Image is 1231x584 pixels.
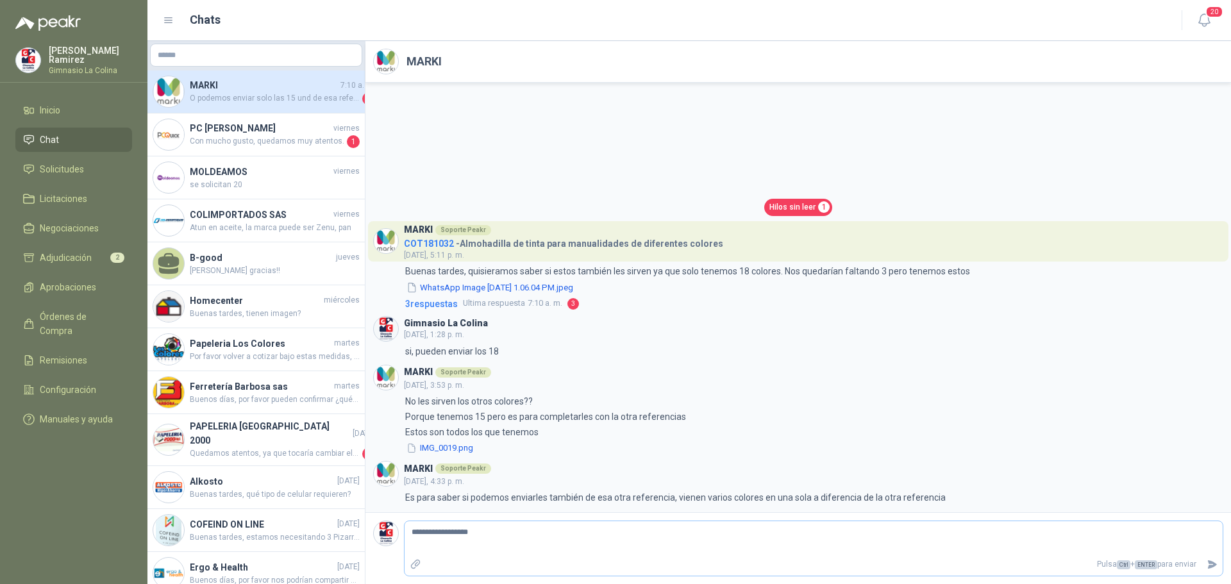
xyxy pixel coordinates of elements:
p: Pulsa + para enviar [426,553,1202,576]
img: Company Logo [16,48,40,72]
span: [DATE] [337,561,360,573]
span: [DATE], 1:28 p. m. [404,330,464,339]
button: 20 [1193,9,1216,32]
a: Company LogoPAPELERIA [GEOGRAPHIC_DATA] 2000[DATE]Quedamos atentos, ya que tocaría cambiar el pre... [147,414,365,466]
h4: MOLDEAMOS [190,165,331,179]
h4: Alkosto [190,474,335,488]
a: Company LogoMOLDEAMOSviernesse solicitan 20 [147,156,365,199]
h3: MARKI [404,465,433,472]
span: viernes [333,208,360,221]
a: Chat [15,128,132,152]
span: 3 respuesta s [405,297,458,311]
a: Company LogoPC [PERSON_NAME]viernesCon mucho gusto, quedamos muy atentos.1 [147,113,365,156]
span: viernes [333,165,360,178]
div: Soporte Peakr [435,225,491,235]
img: Company Logo [374,49,398,74]
img: Company Logo [374,521,398,546]
label: Adjuntar archivos [405,553,426,576]
span: Por favor volver a cotizar bajo estas medidas, gracias. [190,351,360,363]
a: Company LogoMARKI7:10 a. m.O podemos enviar solo las 15 und de esa referencia3 [147,71,365,113]
span: [DATE], 5:11 p. m. [404,251,464,260]
span: [DATE] [337,518,360,530]
h4: B-good [190,251,333,265]
span: Solicitudes [40,162,84,176]
span: Buenos días, por favor pueden confirmar ¿qué medida y qué tipo de perno necesitan? [190,394,360,406]
span: 3 [362,92,375,105]
a: Remisiones [15,348,132,372]
a: Company LogoFerretería Barbosa sasmartesBuenos días, por favor pueden confirmar ¿qué medida y qué... [147,371,365,414]
span: [DATE] [353,428,375,440]
span: Buenas tardes, estamos necesitando 3 Pizarras móvil magnética de doble cara VIZ-PRO, marco y sopo... [190,531,360,544]
img: Company Logo [153,291,184,322]
img: Company Logo [153,205,184,236]
h3: MARKI [404,369,433,376]
span: Remisiones [40,353,87,367]
a: Company LogoHomecentermiércolesBuenas tardes, tienen imagen? [147,285,365,328]
h1: Chats [190,11,221,29]
p: Es para saber si podemos enviarles también de esa otra referencia, vienen varios colores en una s... [405,490,946,505]
p: si, pueden enviar los 18 [405,344,499,358]
img: Logo peakr [15,15,81,31]
span: Ultima respuesta [463,297,525,310]
a: Solicitudes [15,157,132,181]
img: Company Logo [374,462,398,486]
img: Company Logo [374,365,398,390]
span: Atun en aceite, la marca puede ser Zenu, pan [190,222,360,234]
span: se solicitan 20 [190,179,360,191]
img: Company Logo [374,317,398,341]
img: Company Logo [153,377,184,408]
img: Company Logo [153,424,184,455]
button: IMG_0019.png [405,442,474,455]
a: Negociaciones [15,216,132,240]
span: Adjudicación [40,251,92,265]
span: Buenas tardes, tienen imagen? [190,308,360,320]
div: Soporte Peakr [435,367,491,378]
span: Licitaciones [40,192,87,206]
h4: - Almohadilla de tinta para manualidades de diferentes colores [404,235,723,247]
h4: COLIMPORTADOS SAS [190,208,331,222]
a: Licitaciones [15,187,132,211]
span: Hilos sin leer [769,201,816,213]
img: Company Logo [153,162,184,193]
img: Company Logo [153,515,184,546]
h4: Ergo & Health [190,560,335,574]
h4: PC [PERSON_NAME] [190,121,331,135]
p: Estos son todos los que tenemos [405,425,539,439]
h3: Gimnasio La Colina [404,320,488,327]
span: martes [334,380,360,392]
h4: MARKI [190,78,338,92]
span: 2 [362,447,375,460]
span: 7:10 a. m. [340,79,375,92]
a: Company LogoCOFEIND ON LINE[DATE]Buenas tardes, estamos necesitando 3 Pizarras móvil magnética de... [147,509,365,552]
h3: MARKI [404,226,433,233]
a: 3respuestasUltima respuesta7:10 a. m.3 [403,297,1223,311]
button: Enviar [1202,553,1223,576]
a: Company LogoPapeleria Los ColoresmartesPor favor volver a cotizar bajo estas medidas, gracias. [147,328,365,371]
span: Manuales y ayuda [40,412,113,426]
a: Manuales y ayuda [15,407,132,431]
span: Órdenes de Compra [40,310,120,338]
img: Company Logo [374,229,398,253]
a: Órdenes de Compra [15,305,132,343]
a: B-goodjueves[PERSON_NAME] gracias!! [147,242,365,285]
span: [PERSON_NAME] gracias!! [190,265,360,277]
span: martes [334,337,360,349]
span: 20 [1205,6,1223,18]
span: Ctrl [1117,560,1130,569]
a: Hilos sin leer1 [764,199,832,216]
p: [PERSON_NAME] Ramirez [49,46,132,64]
img: Company Logo [153,472,184,503]
span: 1 [347,135,360,148]
h4: PAPELERIA [GEOGRAPHIC_DATA] 2000 [190,419,350,447]
img: Company Logo [153,334,184,365]
h2: MARKI [406,53,442,71]
h4: Papeleria Los Colores [190,337,331,351]
span: ENTER [1135,560,1157,569]
p: Buenas tardes, quisieramos saber si estos también les sirven ya que solo tenemos 18 colores. Nos ... [405,264,970,278]
img: Company Logo [153,76,184,107]
h4: COFEIND ON LINE [190,517,335,531]
h4: Ferretería Barbosa sas [190,380,331,394]
a: Company LogoCOLIMPORTADOS SASviernesAtun en aceite, la marca puede ser Zenu, pan [147,199,365,242]
span: Aprobaciones [40,280,96,294]
span: 3 [567,298,579,310]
